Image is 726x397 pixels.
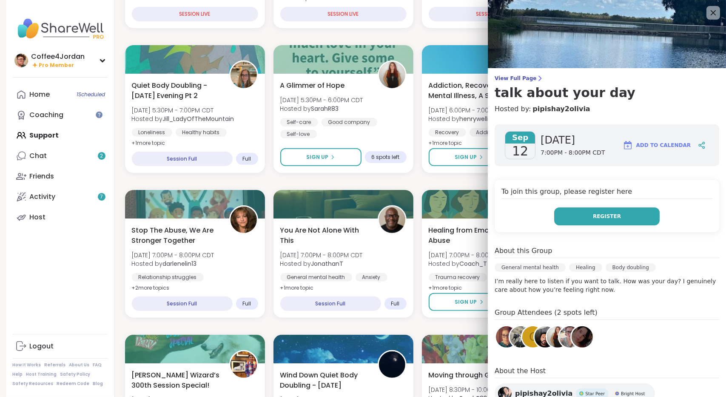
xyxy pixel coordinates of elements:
[554,207,660,225] button: Register
[13,166,108,187] a: Friends
[495,263,566,272] div: General mental health
[379,207,405,233] img: JonathanT
[510,326,531,348] img: Amie89
[429,225,517,246] span: Healing from Emotional Abuse
[132,225,220,246] span: Stop The Abuse, We Are Stronger Together
[495,85,719,101] h3: talk about your day
[621,391,645,397] span: Bright Host
[30,172,54,181] div: Friends
[280,273,352,282] div: General mental health
[356,273,387,282] div: Anxiety
[13,187,108,207] a: Activity7
[13,14,108,43] img: ShareWell Nav Logo
[495,75,719,82] span: View Full Page
[429,273,487,282] div: Trauma recovery
[77,91,105,98] span: 1 Scheduled
[132,7,258,21] div: SESSION LIVE
[93,381,103,387] a: Blog
[231,62,257,88] img: Jill_LadyOfTheMountain
[559,326,581,348] img: Mandareadstoomuch
[521,325,545,349] a: c
[132,370,220,391] span: [PERSON_NAME] Wizard’s 300th Session Special!
[460,259,487,268] b: Coach_T
[30,192,56,201] div: Activity
[546,325,569,349] a: SarahR83
[306,153,328,161] span: Sign Up
[429,259,511,268] span: Hosted by
[45,362,66,368] a: Referrals
[13,362,41,368] a: How It Works
[100,193,103,201] span: 7
[280,7,407,21] div: SESSION LIVE
[429,81,517,101] span: Addiction, Recovery, Mental Illness, A Safe Space
[132,106,234,115] span: [DATE] 5:30PM - 7:00PM CDT
[280,96,363,104] span: [DATE] 5:30PM - 6:00PM CDT
[585,391,605,397] span: Star Peer
[572,326,593,348] img: AshSage
[429,148,510,166] button: Sign Up
[280,148,362,166] button: Sign Up
[163,259,197,268] b: darlenelin13
[96,111,102,118] iframe: Spotlight
[280,225,368,246] span: You Are Not Alone With This
[13,105,108,125] a: Coaching
[623,140,633,150] img: ShareWell Logomark
[132,251,214,259] span: [DATE] 7:00PM - 8:00PM CDT
[132,115,234,123] span: Hosted by
[455,153,477,161] span: Sign Up
[163,115,234,123] b: Jill_LadyOfTheMountain
[512,144,528,159] span: 12
[429,385,513,394] span: [DATE] 8:30PM - 10:00PM CDT
[495,325,518,349] a: HeatherCM24
[495,104,719,114] h4: Hosted by:
[379,351,405,378] img: QueenOfTheNight
[429,293,510,311] button: Sign Up
[547,326,568,348] img: SarahR83
[429,106,511,115] span: [DATE] 6:00PM - 7:00PM CDT
[26,371,57,377] a: Host Training
[13,146,108,166] a: Chat2
[495,246,552,256] h4: About this Group
[60,371,91,377] a: Safety Policy
[429,7,555,21] div: SESSION LIVE
[501,187,712,199] h4: To join this group, please register here
[495,277,719,294] p: I’m really here to listen if you want to talk. How was your day? I genuinely care about how you’r...
[619,135,695,155] button: Add to Calendar
[529,329,537,345] span: c
[176,128,227,137] div: Healthy habits
[379,62,405,88] img: SarahR83
[541,149,605,157] span: 7:00PM - 8:00PM CDT
[30,342,54,351] div: Logout
[391,300,400,307] span: Full
[429,128,466,137] div: Recovery
[280,370,368,391] span: Wind Down Quiet Body Doubling - [DATE]
[429,370,501,380] span: Moving through Grief
[243,300,251,307] span: Full
[13,381,54,387] a: Safety Resources
[30,110,64,120] div: Coaching
[429,115,511,123] span: Hosted by
[509,325,532,349] a: Amie89
[30,90,50,99] div: Home
[69,362,90,368] a: About Us
[429,251,511,259] span: [DATE] 7:00PM - 8:00PM CDT
[372,154,400,161] span: 6 spots left
[495,75,719,101] a: View Full Pagetalk about your day
[132,259,214,268] span: Hosted by
[280,259,363,268] span: Hosted by
[533,325,557,349] a: RJ_78
[322,118,377,127] div: Good company
[13,336,108,357] a: Logout
[13,371,23,377] a: Help
[132,273,204,282] div: Relationship struggles
[280,81,345,91] span: A Glimmer of Hope
[100,152,103,160] span: 2
[593,213,621,220] span: Register
[132,296,233,311] div: Session Full
[243,155,251,162] span: Full
[495,366,719,378] h4: About the Host
[532,104,590,114] a: pipishay2olivia
[569,263,602,272] div: Healing
[30,213,46,222] div: Host
[31,52,85,61] div: Coffee4Jordan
